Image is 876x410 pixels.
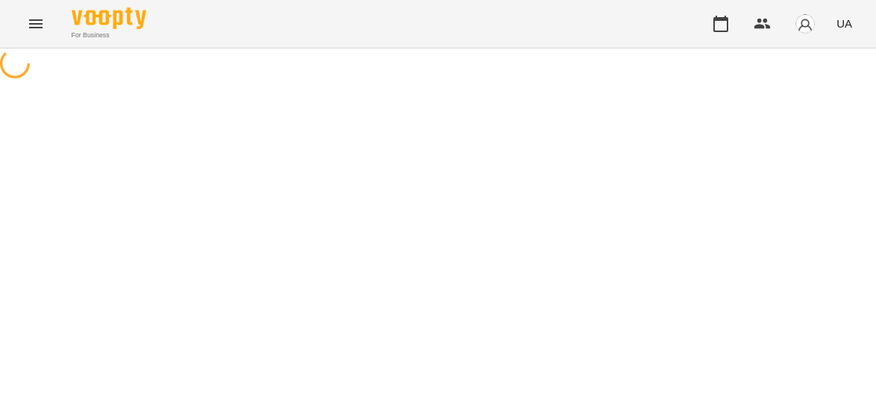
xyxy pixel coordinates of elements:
img: avatar_s.png [795,13,816,34]
button: Menu [18,6,54,42]
button: UA [830,10,858,37]
img: Voopty Logo [72,7,146,29]
span: For Business [72,31,146,40]
span: UA [836,16,852,31]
